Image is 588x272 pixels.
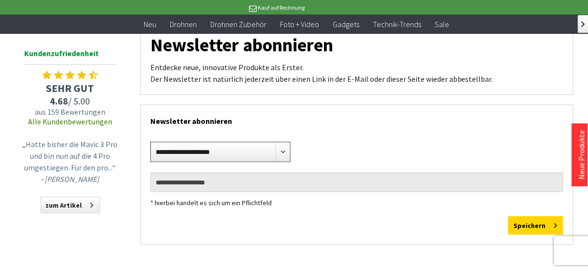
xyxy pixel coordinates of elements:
a: Technik-Trends [366,15,428,34]
span: Foto + Video [280,19,319,29]
span: 4.68 [50,95,69,107]
span:  [582,21,585,27]
a: Drohnen [163,15,204,34]
button: Speichern [508,216,563,235]
a: Drohnen Zubehör [204,15,273,34]
h2: Newsletter abonnieren [150,105,563,132]
a: Gadgets [326,15,366,34]
a: zum Artikel [41,197,100,213]
span: Gadgets [333,19,359,29]
div: * hierbei handelt es sich um ein Pflichtfeld [150,197,563,209]
a: Sale [428,15,456,34]
span: / 5.00 [19,95,121,107]
span: SEHR GUT [19,81,121,95]
span: Kundenzufriedenheit [24,47,116,65]
span: Technik-Trends [373,19,421,29]
p: Entdecke neue, innovative Produkte als Erster. Der Newsletter ist natürlich jederzeit über einen ... [150,61,563,85]
h1: Newsletter abonnieren [150,38,563,52]
a: Neue Produkte [577,130,587,180]
a: Foto + Video [273,15,326,34]
a: Alle Kundenbewertungen [28,117,112,126]
p: „Hatte bisher die Mavic 3 Pro und bin nun auf die 4 Pro umgestiegen. Für den pro...“ – [22,138,118,185]
span: Drohnen Zubehör [210,19,266,29]
span: Drohnen [170,19,197,29]
span: aus 159 Bewertungen [19,107,121,117]
span: Neu [144,19,156,29]
em: [PERSON_NAME] [45,174,100,184]
a: Neu [137,15,163,34]
span: Sale [435,19,449,29]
